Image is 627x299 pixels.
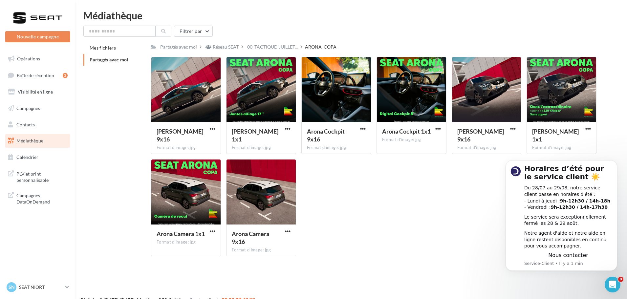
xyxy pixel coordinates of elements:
[382,128,431,135] span: Arona Cockpit 1x1
[19,284,63,290] p: SEAT NIORT
[16,169,68,183] span: PLV et print personnalisable
[16,138,43,143] span: Médiathèque
[457,128,504,143] span: Arona Loyer 9x16
[618,277,623,282] span: 8
[157,145,215,151] div: Format d'image: jpg
[90,45,116,51] span: Mes fichiers
[17,56,40,61] span: Opérations
[5,281,70,293] a: SN SEAT NIORT
[305,44,336,50] div: ARONA_COPA
[382,137,441,143] div: Format d'image: jpg
[16,154,38,160] span: Calendrier
[532,128,579,143] span: Arona Loyer 1x1
[83,11,619,20] div: Médiathèque
[4,85,72,99] a: Visibilité en ligne
[157,230,205,237] span: Arona Camera 1x1
[174,26,213,37] button: Filtrer par
[157,239,215,245] div: Format d'image: jpg
[4,118,72,132] a: Contacts
[17,72,54,78] span: Boîte de réception
[307,145,366,151] div: Format d'image: jpg
[16,105,40,111] span: Campagnes
[605,277,620,292] iframe: Intercom live chat
[4,167,72,186] a: PLV et print personnalisable
[63,73,68,78] div: 3
[16,191,68,205] span: Campagnes DataOnDemand
[307,128,345,143] span: Arona Cockpit 9x16
[157,128,203,143] span: Arona Jantes 9x16
[4,134,72,148] a: Médiathèque
[4,150,72,164] a: Calendrier
[18,89,53,95] span: Visibilité en ligne
[213,44,239,50] div: Réseau SEAT
[4,188,72,208] a: Campagnes DataOnDemand
[247,44,298,50] span: 00_TACTIQUE_JUILLET...
[232,230,269,245] span: Arona Camera 9x16
[232,128,278,143] span: Arona Jantes 1x1
[496,150,627,281] iframe: Intercom notifications message
[9,284,15,290] span: SN
[4,68,72,82] a: Boîte de réception3
[160,44,197,50] div: Partagés avec moi
[232,145,291,151] div: Format d'image: jpg
[232,247,291,253] div: Format d'image: jpg
[5,31,70,42] button: Nouvelle campagne
[90,57,128,62] span: Partagés avec moi
[457,145,516,151] div: Format d'image: jpg
[16,121,35,127] span: Contacts
[4,101,72,115] a: Campagnes
[4,52,72,66] a: Opérations
[532,145,591,151] div: Format d'image: jpg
